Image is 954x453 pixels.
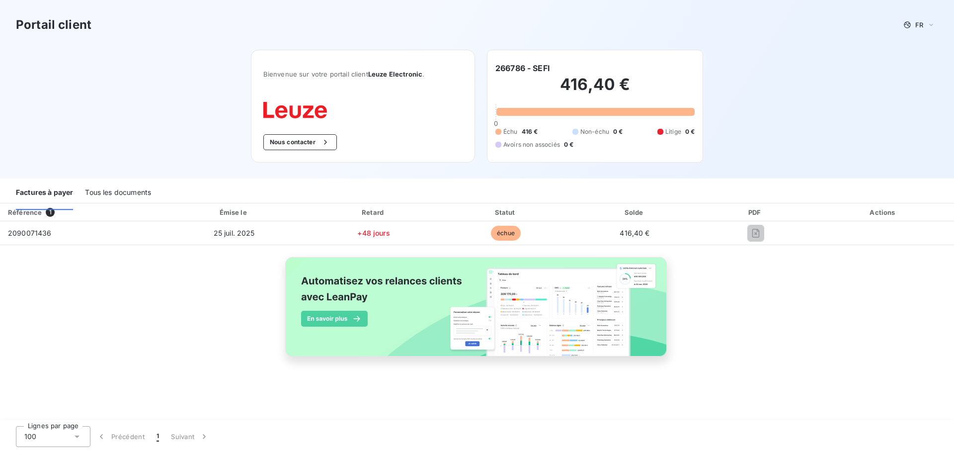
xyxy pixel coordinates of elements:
[815,207,952,217] div: Actions
[564,140,573,149] span: 0 €
[214,229,255,237] span: 25 juil. 2025
[357,229,390,237] span: +48 jours
[701,207,811,217] div: PDF
[276,251,678,373] img: banner
[263,102,327,118] img: Company logo
[494,119,498,127] span: 0
[157,432,159,442] span: 1
[24,432,36,442] span: 100
[8,229,52,237] span: 2090071436
[16,16,91,34] h3: Portail client
[8,208,42,216] div: Référence
[685,127,695,136] span: 0 €
[495,62,550,74] h6: 266786 - SEFI
[491,226,521,241] span: échue
[495,75,695,104] h2: 416,40 €
[368,70,422,78] span: Leuze Electronic
[163,207,305,217] div: Émise le
[46,208,55,217] span: 1
[573,207,696,217] div: Solde
[85,182,151,203] div: Tous les documents
[915,21,923,29] span: FR
[309,207,439,217] div: Retard
[16,182,73,203] div: Factures à payer
[90,426,151,447] button: Précédent
[443,207,569,217] div: Statut
[503,140,560,149] span: Avoirs non associés
[263,70,463,78] span: Bienvenue sur votre portail client .
[165,426,215,447] button: Suivant
[580,127,609,136] span: Non-échu
[665,127,681,136] span: Litige
[613,127,623,136] span: 0 €
[151,426,165,447] button: 1
[263,134,337,150] button: Nous contacter
[503,127,518,136] span: Échu
[522,127,538,136] span: 416 €
[620,229,649,237] span: 416,40 €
